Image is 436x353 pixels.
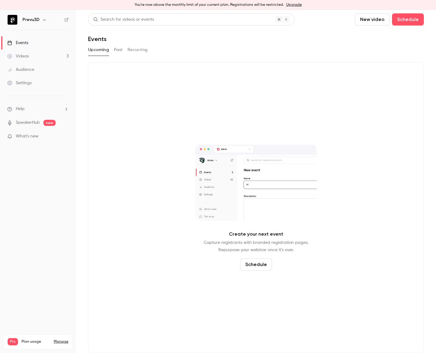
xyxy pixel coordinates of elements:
button: Past [114,45,123,55]
button: Schedule [240,258,272,271]
h6: Prevu3D [22,17,39,23]
a: Upgrade [286,2,302,7]
a: Manage [54,339,68,344]
iframe: Noticeable Trigger [61,134,69,139]
div: Events [7,40,28,46]
button: Schedule [392,13,424,26]
p: Capture registrants with branded registration pages. Repurpose your webinar once it's over. [204,239,308,254]
div: Videos [7,53,29,59]
span: new [43,120,56,126]
span: Plan usage [22,339,50,344]
p: Create your next event [229,230,283,238]
button: New video [355,13,390,26]
div: Audience [7,67,34,73]
img: Prevu3D [8,15,17,25]
li: help-dropdown-opener [7,106,69,112]
button: Recurring [128,45,148,55]
span: Help [16,106,25,112]
div: Search for videos or events [93,16,154,23]
h1: Events [88,35,107,43]
span: What's new [16,133,39,140]
span: Pro [8,338,18,345]
a: SpeakerHub [16,119,40,126]
button: Upcoming [88,45,109,55]
div: Settings [7,80,32,86]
